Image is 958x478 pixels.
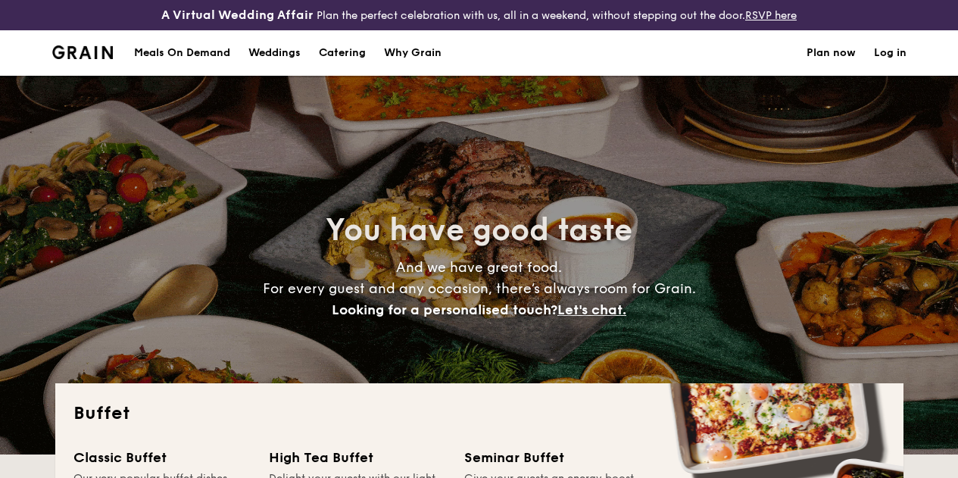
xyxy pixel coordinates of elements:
div: Seminar Buffet [464,447,641,468]
h1: Catering [319,30,366,76]
a: RSVP here [745,9,797,22]
div: Classic Buffet [73,447,251,468]
a: Weddings [239,30,310,76]
a: Plan now [807,30,856,76]
a: Meals On Demand [125,30,239,76]
h2: Buffet [73,401,885,426]
a: Logotype [52,45,114,59]
span: And we have great food. For every guest and any occasion, there’s always room for Grain. [263,259,696,318]
div: Plan the perfect celebration with us, all in a weekend, without stepping out the door. [160,6,798,24]
a: Catering [310,30,375,76]
div: Meals On Demand [134,30,230,76]
a: Log in [874,30,907,76]
div: Why Grain [384,30,442,76]
span: Looking for a personalised touch? [332,301,557,318]
img: Grain [52,45,114,59]
span: Let's chat. [557,301,626,318]
div: Weddings [248,30,301,76]
a: Why Grain [375,30,451,76]
h4: A Virtual Wedding Affair [161,6,314,24]
div: High Tea Buffet [269,447,446,468]
span: You have good taste [326,212,632,248]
